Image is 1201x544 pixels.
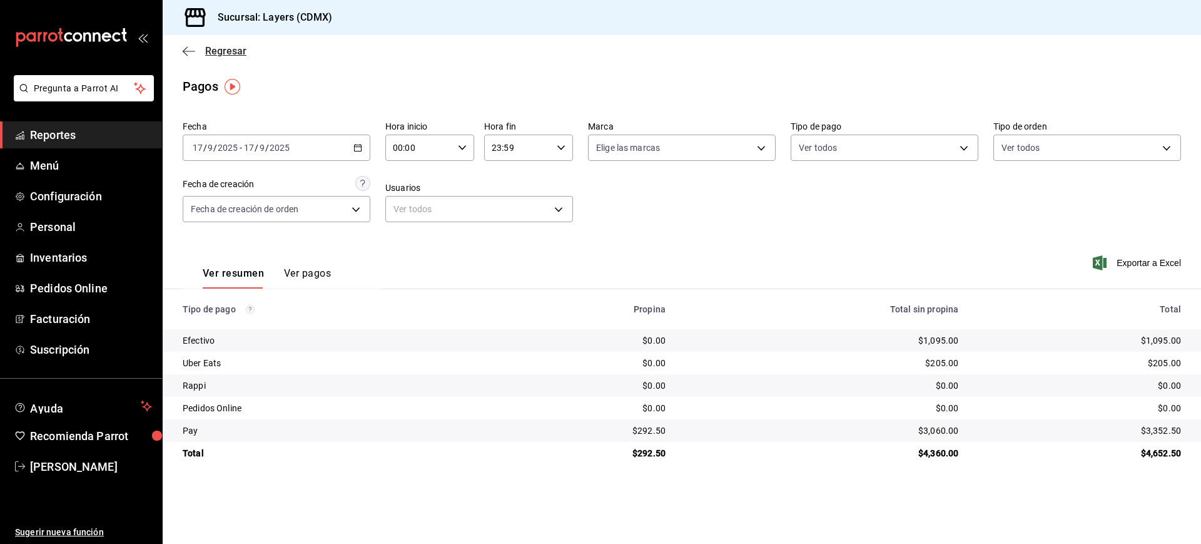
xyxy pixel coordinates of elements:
[686,357,958,369] div: $205.00
[510,402,666,414] div: $0.00
[183,402,490,414] div: Pedidos Online
[30,399,136,414] span: Ayuda
[978,447,1181,459] div: $4,652.50
[183,379,490,392] div: Rappi
[510,334,666,347] div: $0.00
[34,82,134,95] span: Pregunta a Parrot AI
[138,33,148,43] button: open_drawer_menu
[588,122,776,131] label: Marca
[686,424,958,437] div: $3,060.00
[30,341,152,358] span: Suscripción
[183,45,246,57] button: Regresar
[259,143,265,153] input: --
[30,157,152,174] span: Menú
[207,143,213,153] input: --
[978,424,1181,437] div: $3,352.50
[203,267,264,289] button: Ver resumen
[183,447,490,459] div: Total
[240,143,242,153] span: -
[183,424,490,437] div: Pay
[203,143,207,153] span: /
[30,428,152,444] span: Recomienda Parrot
[243,143,255,153] input: --
[191,203,298,215] span: Fecha de creación de orden
[978,334,1181,347] div: $1,095.00
[686,304,958,314] div: Total sin propina
[484,122,573,131] label: Hora fin
[217,143,238,153] input: ----
[183,77,218,96] div: Pagos
[30,280,152,297] span: Pedidos Online
[510,357,666,369] div: $0.00
[510,379,666,392] div: $0.00
[183,178,254,191] div: Fecha de creación
[208,10,332,25] h3: Sucursal: Layers (CDMX)
[1001,141,1040,154] span: Ver todos
[205,45,246,57] span: Regresar
[978,357,1181,369] div: $205.00
[686,402,958,414] div: $0.00
[686,334,958,347] div: $1,095.00
[791,122,978,131] label: Tipo de pago
[284,267,331,289] button: Ver pagos
[30,458,152,475] span: [PERSON_NAME]
[246,305,255,314] svg: Los pagos realizados con Pay y otras terminales son montos brutos.
[385,122,474,131] label: Hora inicio
[510,424,666,437] div: $292.50
[183,357,490,369] div: Uber Eats
[9,91,154,104] a: Pregunta a Parrot AI
[1095,255,1181,270] button: Exportar a Excel
[30,310,152,327] span: Facturación
[269,143,290,153] input: ----
[993,122,1181,131] label: Tipo de orden
[596,141,660,154] span: Elige las marcas
[255,143,258,153] span: /
[15,526,152,539] span: Sugerir nueva función
[203,267,331,289] div: navigation tabs
[510,447,666,459] div: $292.50
[30,188,152,205] span: Configuración
[14,75,154,101] button: Pregunta a Parrot AI
[510,304,666,314] div: Propina
[686,379,958,392] div: $0.00
[686,447,958,459] div: $4,360.00
[192,143,203,153] input: --
[265,143,269,153] span: /
[30,249,152,266] span: Inventarios
[183,122,370,131] label: Fecha
[225,79,240,95] img: Tooltip marker
[978,402,1181,414] div: $0.00
[385,183,573,192] label: Usuarios
[799,141,837,154] span: Ver todos
[385,196,573,222] div: Ver todos
[213,143,217,153] span: /
[183,334,490,347] div: Efectivo
[183,304,490,314] div: Tipo de pago
[30,218,152,235] span: Personal
[30,126,152,143] span: Reportes
[978,379,1181,392] div: $0.00
[978,304,1181,314] div: Total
